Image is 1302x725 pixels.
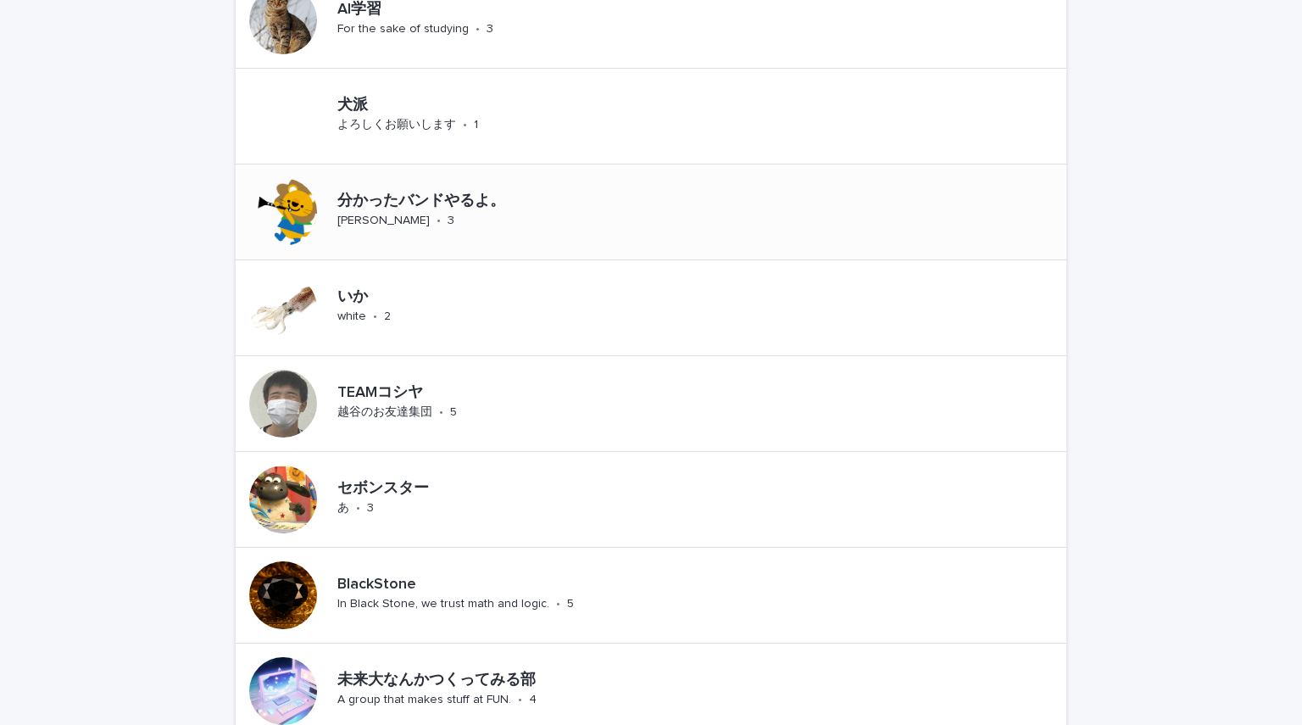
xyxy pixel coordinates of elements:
p: 越谷のお友達集団 [337,405,432,420]
p: 2 [384,310,391,324]
p: • [356,501,360,516]
p: 未来大なんかつくってみる部 [337,672,735,690]
p: • [556,597,560,611]
a: いかwhite•2 [236,260,1066,356]
a: TEAMコシヤ越谷のお友達集団•5 [236,356,1066,452]
p: いか [337,288,421,307]
p: • [437,214,441,228]
p: 3 [448,214,454,228]
p: 4 [529,693,537,707]
p: • [518,693,522,707]
p: 1 [474,118,478,132]
a: セボンスターあ•3 [236,452,1066,548]
a: 分かったバンドやるよ。[PERSON_NAME]•3 [236,165,1066,260]
p: [PERSON_NAME] [337,214,430,228]
p: • [373,310,377,324]
a: 犬派よろしくお願いします•1 [236,69,1066,165]
p: In Black Stone, we trust math and logic. [337,597,549,611]
p: • [476,22,480,36]
a: BlackStoneIn Black Stone, we trust math and logic.•5 [236,548,1066,644]
p: 5 [567,597,574,611]
p: A group that makes stuff at FUN. [337,693,511,707]
p: 5 [450,405,457,420]
p: AI学習 [337,1,537,20]
p: white [337,310,366,324]
p: あ [337,501,349,516]
p: For the sake of studying [337,22,469,36]
p: • [463,118,467,132]
p: 分かったバンドやるよ。 [337,192,622,211]
p: 犬派 [337,97,509,115]
p: BlackStone [337,576,653,594]
p: 3 [487,22,493,36]
p: 3 [367,501,374,516]
p: セボンスター [337,480,465,499]
p: • [439,405,443,420]
p: よろしくお願いします [337,118,456,132]
p: TEAMコシヤ [337,384,542,403]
